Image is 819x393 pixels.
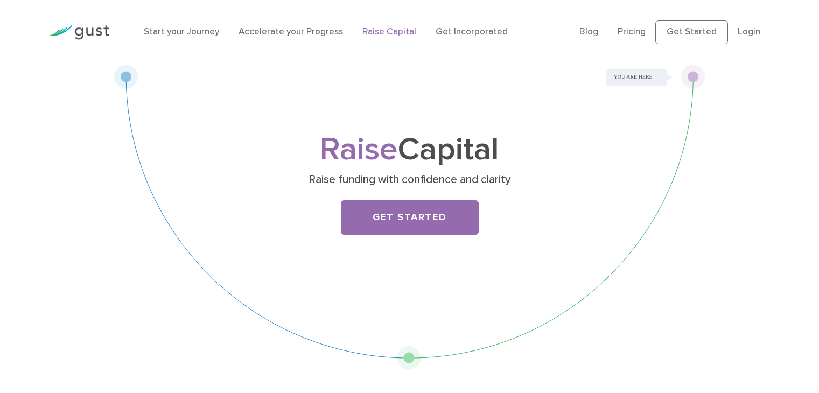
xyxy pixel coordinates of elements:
a: Get Started [341,200,479,235]
img: Gust Logo [49,25,109,40]
span: Raise [320,130,398,169]
a: Accelerate your Progress [239,26,343,37]
h1: Capital [197,135,622,165]
a: Start your Journey [144,26,219,37]
a: Login [738,26,760,37]
a: Get Incorporated [436,26,508,37]
p: Raise funding with confidence and clarity [201,172,618,187]
a: Raise Capital [362,26,416,37]
a: Blog [579,26,598,37]
a: Get Started [655,20,728,44]
a: Pricing [618,26,646,37]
